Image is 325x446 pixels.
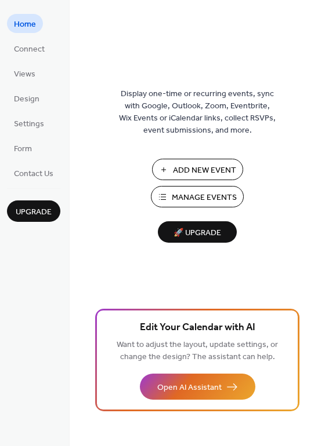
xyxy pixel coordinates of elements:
[173,164,236,177] span: Add New Event
[140,320,255,336] span: Edit Your Calendar with AI
[14,118,44,130] span: Settings
[7,200,60,222] button: Upgrade
[14,168,53,180] span: Contact Us
[7,14,43,33] a: Home
[165,225,230,241] span: 🚀 Upgrade
[152,159,243,180] button: Add New Event
[158,221,237,243] button: 🚀 Upgrade
[117,337,278,365] span: Want to adjust the layout, update settings, or change the design? The assistant can help.
[151,186,244,207] button: Manage Events
[14,143,32,155] span: Form
[14,43,45,56] span: Connect
[14,19,36,31] span: Home
[7,114,51,133] a: Settings
[172,192,237,204] span: Manage Events
[16,206,52,218] span: Upgrade
[7,39,52,58] a: Connect
[7,89,46,108] a: Design
[14,68,35,81] span: Views
[14,93,39,105] span: Design
[140,374,255,400] button: Open AI Assistant
[119,88,276,137] span: Display one-time or recurring events, sync with Google, Outlook, Zoom, Eventbrite, Wix Events or ...
[7,163,60,182] a: Contact Us
[7,64,42,83] a: Views
[7,138,39,158] a: Form
[157,382,222,394] span: Open AI Assistant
